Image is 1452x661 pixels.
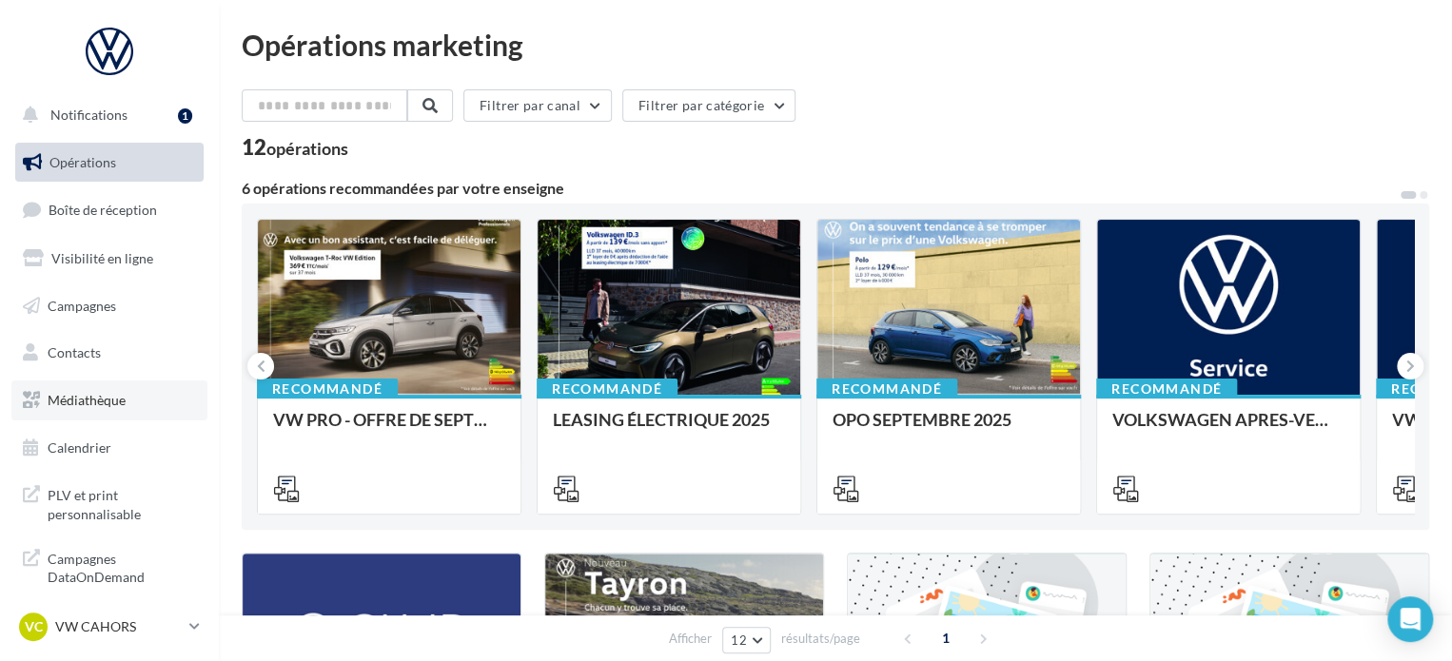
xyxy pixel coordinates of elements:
[178,108,192,124] div: 1
[48,392,126,408] span: Médiathèque
[49,154,116,170] span: Opérations
[1096,379,1237,399] div: Recommandé
[48,546,196,587] span: Campagnes DataOnDemand
[48,439,111,456] span: Calendrier
[11,538,207,594] a: Campagnes DataOnDemand
[25,617,43,636] span: VC
[11,380,207,420] a: Médiathèque
[11,428,207,468] a: Calendrier
[1387,596,1433,642] div: Open Intercom Messenger
[553,410,785,448] div: LEASING ÉLECTRIQUE 2025
[537,379,677,399] div: Recommandé
[11,95,200,135] button: Notifications 1
[257,379,398,399] div: Recommandé
[11,333,207,373] a: Contacts
[931,623,961,653] span: 1
[669,630,712,648] span: Afficher
[622,89,795,122] button: Filtrer par catégorie
[242,30,1429,59] div: Opérations marketing
[1112,410,1344,448] div: VOLKSWAGEN APRES-VENTE
[49,202,157,218] span: Boîte de réception
[11,189,207,230] a: Boîte de réception
[11,286,207,326] a: Campagnes
[55,617,182,636] p: VW CAHORS
[48,482,196,523] span: PLV et print personnalisable
[463,89,612,122] button: Filtrer par canal
[781,630,860,648] span: résultats/page
[48,344,101,360] span: Contacts
[816,379,957,399] div: Recommandé
[833,410,1065,448] div: OPO SEPTEMBRE 2025
[266,140,348,157] div: opérations
[11,143,207,183] a: Opérations
[48,297,116,313] span: Campagnes
[242,137,348,158] div: 12
[273,410,505,448] div: VW PRO - OFFRE DE SEPTEMBRE 25
[15,609,204,645] a: VC VW CAHORS
[50,107,128,123] span: Notifications
[51,250,153,266] span: Visibilité en ligne
[11,239,207,279] a: Visibilité en ligne
[242,181,1399,196] div: 6 opérations recommandées par votre enseigne
[722,627,771,653] button: 12
[11,475,207,531] a: PLV et print personnalisable
[731,632,747,648] span: 12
